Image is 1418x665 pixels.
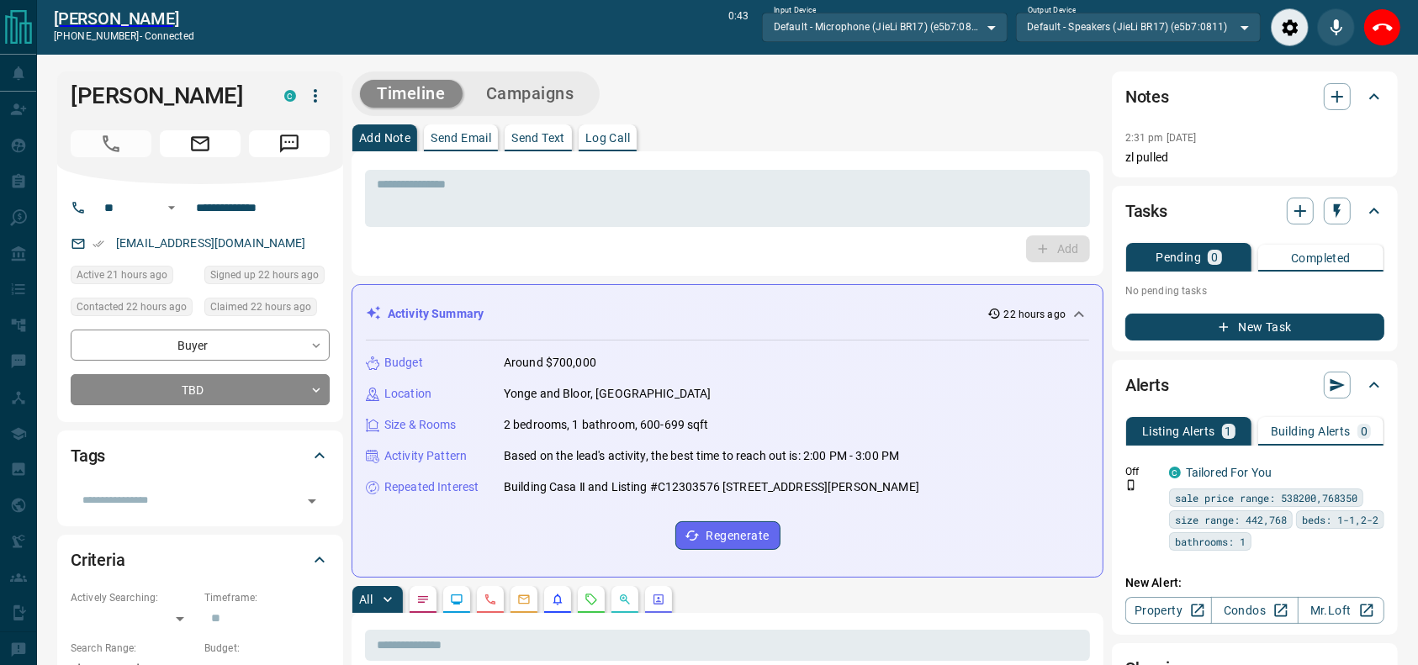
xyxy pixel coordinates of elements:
[359,132,410,144] p: Add Note
[71,130,151,157] span: Call
[77,298,187,315] span: Contacted 22 hours ago
[675,521,780,550] button: Regenerate
[384,478,479,496] p: Repeated Interest
[77,267,167,283] span: Active 21 hours ago
[504,416,709,434] p: 2 bedrooms, 1 bathroom, 600-699 sqft
[384,447,467,465] p: Activity Pattern
[145,30,194,42] span: connected
[116,236,306,250] a: [EMAIL_ADDRESS][DOMAIN_NAME]
[71,298,196,321] div: Wed Aug 13 2025
[551,593,564,606] svg: Listing Alerts
[1125,365,1384,405] div: Alerts
[359,594,373,605] p: All
[1225,425,1232,437] p: 1
[652,593,665,606] svg: Agent Actions
[1156,251,1201,263] p: Pending
[1125,597,1212,624] a: Property
[585,593,598,606] svg: Requests
[210,298,311,315] span: Claimed 22 hours ago
[71,546,125,573] h2: Criteria
[1169,467,1181,478] div: condos.ca
[1317,8,1355,46] div: Mute
[416,593,430,606] svg: Notes
[384,354,423,372] p: Budget
[360,80,463,108] button: Timeline
[384,416,457,434] p: Size & Rooms
[1363,8,1401,46] div: End Call
[728,8,749,46] p: 0:43
[384,385,431,403] p: Location
[504,385,711,403] p: Yonge and Bloor, [GEOGRAPHIC_DATA]
[1125,479,1137,491] svg: Push Notification Only
[1125,574,1384,592] p: New Alert:
[1211,251,1218,263] p: 0
[450,593,463,606] svg: Lead Browsing Activity
[1125,198,1167,224] h2: Tasks
[249,130,330,157] span: Message
[93,238,104,250] svg: Email Verified
[1175,511,1287,528] span: size range: 442,768
[1125,132,1197,144] p: 2:31 pm [DATE]
[1361,425,1368,437] p: 0
[54,29,194,44] p: [PHONE_NUMBER] -
[366,298,1089,330] div: Activity Summary22 hours ago
[160,130,241,157] span: Email
[504,354,596,372] p: Around $700,000
[71,82,259,109] h1: [PERSON_NAME]
[71,374,330,405] div: TBD
[517,593,531,606] svg: Emails
[1125,372,1169,398] h2: Alerts
[71,540,330,580] div: Criteria
[484,593,497,606] svg: Calls
[1142,425,1215,437] p: Listing Alerts
[1211,597,1298,624] a: Condos
[469,80,591,108] button: Campaigns
[431,132,491,144] p: Send Email
[1175,533,1246,550] span: bathrooms: 1
[300,489,324,513] button: Open
[1175,489,1357,506] span: sale price range: 538200,768350
[204,641,330,656] p: Budget:
[762,13,1007,41] div: Default - Microphone (JieLi BR17) (e5b7:0811)
[1125,278,1384,303] p: No pending tasks
[204,298,330,321] div: Wed Aug 13 2025
[504,478,919,496] p: Building Casa Ⅱ and Listing #C12303576 [STREET_ADDRESS][PERSON_NAME]
[504,447,899,465] p: Based on the lead's activity, the best time to reach out is: 2:00 PM - 3:00 PM
[71,435,330,476] div: Tags
[71,590,196,605] p: Actively Searching:
[1271,425,1351,437] p: Building Alerts
[54,8,194,29] a: [PERSON_NAME]
[1302,511,1378,528] span: beds: 1-1,2-2
[1016,13,1261,41] div: Default - Speakers (JieLi BR17) (e5b7:0811)
[204,266,330,289] div: Wed Aug 13 2025
[1271,8,1309,46] div: Audio Settings
[71,266,196,289] div: Wed Aug 13 2025
[1125,191,1384,231] div: Tasks
[585,132,630,144] p: Log Call
[1291,252,1351,264] p: Completed
[71,442,105,469] h2: Tags
[284,90,296,102] div: condos.ca
[204,590,330,605] p: Timeframe:
[1028,5,1076,16] label: Output Device
[1125,314,1384,340] button: New Task
[1298,597,1384,624] a: Mr.Loft
[71,330,330,361] div: Buyer
[1186,466,1272,479] a: Tailored For You
[1125,149,1384,166] p: zl pulled
[210,267,319,283] span: Signed up 22 hours ago
[1125,77,1384,117] div: Notes
[388,305,484,323] p: Activity Summary
[1125,464,1159,479] p: Off
[618,593,632,606] svg: Opportunities
[774,5,817,16] label: Input Device
[1125,83,1169,110] h2: Notes
[161,198,182,218] button: Open
[71,641,196,656] p: Search Range:
[1004,307,1066,322] p: 22 hours ago
[511,132,565,144] p: Send Text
